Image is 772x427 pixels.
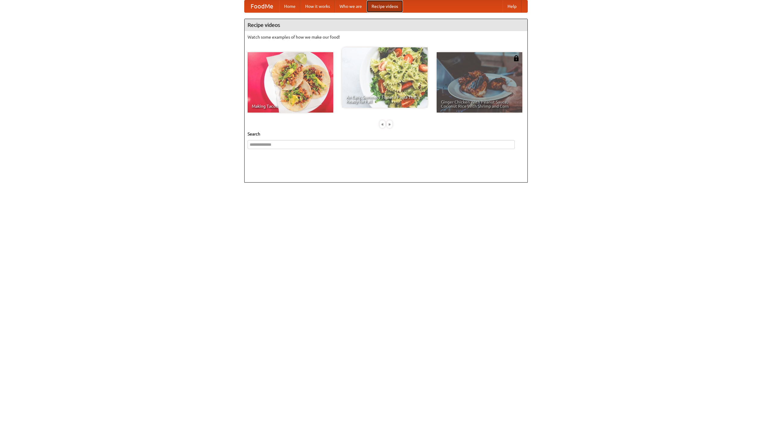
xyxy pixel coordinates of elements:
a: Who we are [335,0,367,12]
a: Help [503,0,521,12]
span: An Easy, Summery Tomato Pasta That's Ready for Fall [346,95,423,104]
img: 483408.png [513,55,519,61]
div: » [387,120,392,128]
h4: Recipe videos [245,19,527,31]
div: « [380,120,385,128]
p: Watch some examples of how we make our food! [248,34,524,40]
a: How it works [300,0,335,12]
a: FoodMe [245,0,279,12]
a: Recipe videos [367,0,403,12]
a: Making Tacos [248,52,333,113]
h5: Search [248,131,524,137]
a: Home [279,0,300,12]
a: An Easy, Summery Tomato Pasta That's Ready for Fall [342,47,428,108]
span: Making Tacos [252,104,329,108]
